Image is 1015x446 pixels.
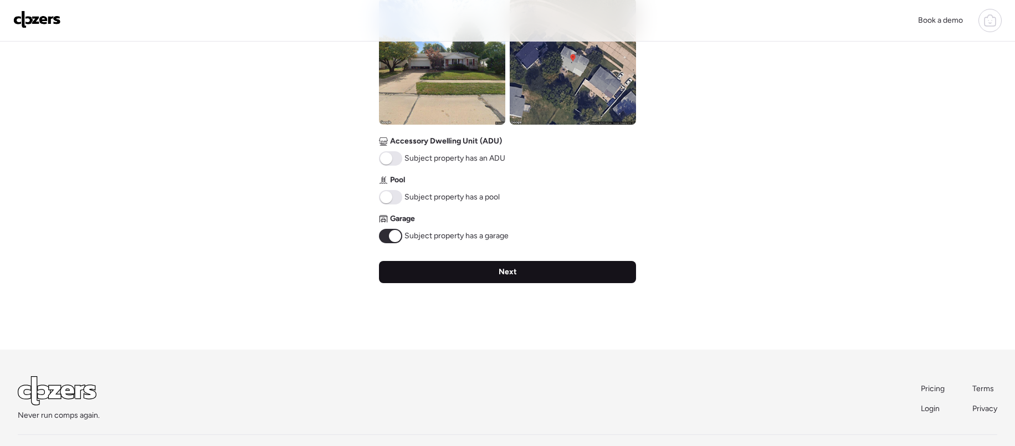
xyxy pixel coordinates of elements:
[13,11,61,28] img: Logo
[390,136,502,147] span: Accessory Dwelling Unit (ADU)
[18,410,100,421] span: Never run comps again.
[18,376,96,406] img: Logo Light
[404,230,509,242] span: Subject property has a garage
[972,404,997,413] span: Privacy
[404,153,505,164] span: Subject property has an ADU
[972,403,997,414] a: Privacy
[921,403,946,414] a: Login
[921,384,945,393] span: Pricing
[921,404,940,413] span: Login
[972,384,994,393] span: Terms
[972,383,997,394] a: Terms
[390,213,415,224] span: Garage
[499,266,517,278] span: Next
[918,16,963,25] span: Book a demo
[390,175,405,186] span: Pool
[921,383,946,394] a: Pricing
[404,192,500,203] span: Subject property has a pool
